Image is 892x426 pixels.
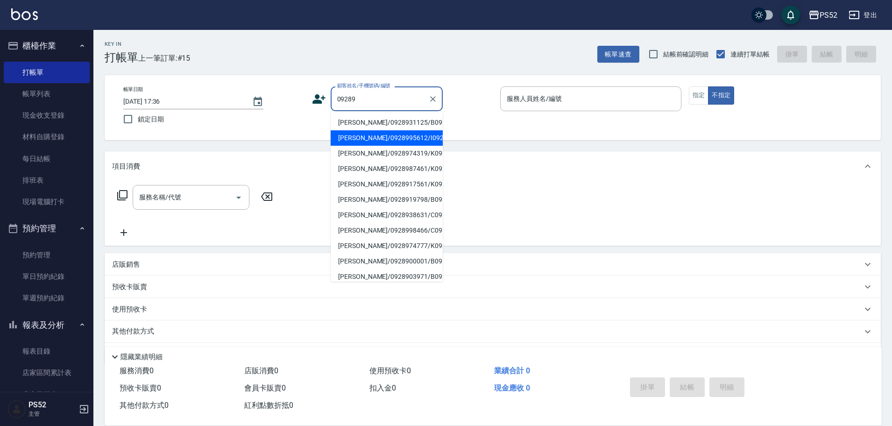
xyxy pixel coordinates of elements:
a: 材料自購登錄 [4,126,90,148]
span: 扣入金 0 [369,383,396,392]
a: 打帳單 [4,62,90,83]
p: 使用預收卡 [112,305,147,314]
li: [PERSON_NAME]/0928998466/C0928998466 [331,223,443,238]
button: 櫃檯作業 [4,34,90,58]
li: [PERSON_NAME]/0928919798/B0928919798 [331,192,443,207]
div: PS52 [820,9,837,21]
span: 連續打單結帳 [730,50,770,59]
span: 業績合計 0 [494,366,530,375]
div: 預收卡販賣 [105,276,881,298]
p: 項目消費 [112,162,140,171]
li: [PERSON_NAME]/0928903971/B0928903971 [331,269,443,284]
p: 主管 [28,410,76,418]
span: 紅利點數折抵 0 [244,401,293,410]
button: Choose date, selected date is 2025-08-23 [247,91,269,113]
span: 服務消費 0 [120,366,154,375]
label: 帳單日期 [123,86,143,93]
span: 預收卡販賣 0 [120,383,161,392]
li: [PERSON_NAME]/0928974319/K0928974319 [331,146,443,161]
a: 排班表 [4,170,90,191]
p: 預收卡販賣 [112,282,147,292]
button: PS52 [805,6,841,25]
img: Person [7,400,26,419]
span: 現金應收 0 [494,383,530,392]
p: 隱藏業績明細 [120,352,163,362]
div: 其他付款方式 [105,320,881,343]
li: [PERSON_NAME]/0928987461/K0928987461 [331,161,443,177]
span: 結帳前確認明細 [663,50,709,59]
a: 店家區間累計表 [4,362,90,383]
p: 其他付款方式 [112,327,159,337]
input: YYYY/MM/DD hh:mm [123,94,243,109]
li: [PERSON_NAME]/0928931125/B0928931125 [331,115,443,130]
span: 店販消費 0 [244,366,278,375]
a: 現場電腦打卡 [4,191,90,213]
div: 使用預收卡 [105,298,881,320]
label: 顧客姓名/手機號碼/編號 [337,82,390,89]
button: Open [231,190,246,205]
span: 上一筆訂單:#15 [138,52,191,64]
a: 單日預約紀錄 [4,266,90,287]
a: 報表目錄 [4,341,90,362]
span: 其他付款方式 0 [120,401,169,410]
a: 店家日報表 [4,384,90,405]
a: 現金收支登錄 [4,105,90,126]
li: [PERSON_NAME]/0928900001/B0928900001 [331,254,443,269]
a: 預約管理 [4,244,90,266]
li: [PERSON_NAME]/0928974777/K0928974777 [331,238,443,254]
img: Logo [11,8,38,20]
h5: PS52 [28,400,76,410]
h3: 打帳單 [105,51,138,64]
button: 預約管理 [4,216,90,241]
a: 帳單列表 [4,83,90,105]
a: 單週預約紀錄 [4,287,90,309]
span: 使用預收卡 0 [369,366,411,375]
span: 會員卡販賣 0 [244,383,286,392]
li: [PERSON_NAME]/0928917561/K0928917561 [331,177,443,192]
button: Clear [426,92,439,106]
button: 登出 [845,7,881,24]
div: 店販銷售 [105,253,881,276]
li: [PERSON_NAME]/0928938631/C0928938631 [331,207,443,223]
h2: Key In [105,41,138,47]
button: 帳單速查 [597,46,639,63]
span: 鎖定日期 [138,114,164,124]
button: 指定 [689,86,709,105]
button: save [781,6,800,24]
button: 不指定 [708,86,734,105]
button: 報表及分析 [4,313,90,337]
div: 備註及來源 [105,343,881,365]
a: 每日結帳 [4,148,90,170]
p: 店販銷售 [112,260,140,270]
li: [PERSON_NAME]/0928995612/I0928995612 [331,130,443,146]
div: 項目消費 [105,151,881,181]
